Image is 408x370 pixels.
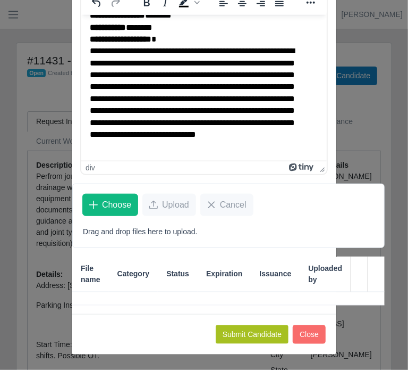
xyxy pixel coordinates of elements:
span: Upload [162,199,189,211]
span: File name [81,263,100,285]
span: Uploaded by [308,263,342,285]
div: Press the Up and Down arrow keys to resize the editor. [316,161,327,174]
iframe: Rich Text Area [81,15,327,161]
button: Cancel [200,194,253,216]
button: Close [293,325,326,344]
span: Choose [102,199,131,211]
button: Upload [142,194,196,216]
span: Issuance [260,268,292,279]
span: Status [166,268,189,279]
p: Drag and drop files here to upload. [83,226,374,237]
button: Choose [82,194,138,216]
div: div [86,163,95,172]
span: Expiration [206,268,242,279]
span: Category [117,268,150,279]
a: Powered by Tiny [289,163,316,172]
button: Submit Candidate [216,325,288,344]
span: Cancel [220,199,246,211]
